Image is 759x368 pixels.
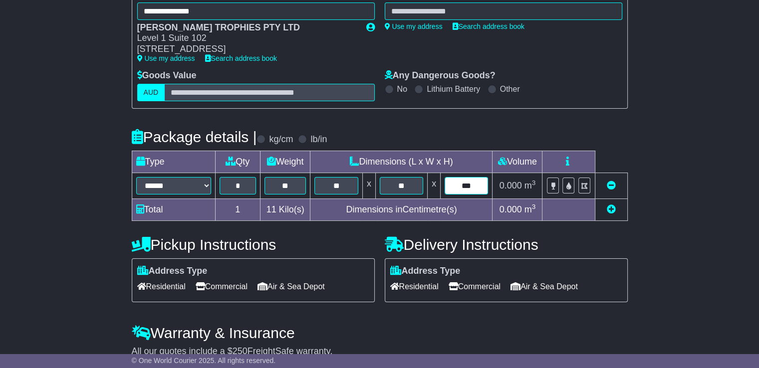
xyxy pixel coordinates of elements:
span: © One World Courier 2025. All rights reserved. [132,357,276,365]
span: Commercial [196,279,248,294]
label: Other [500,84,520,94]
a: Remove this item [607,181,616,190]
td: x [428,173,441,198]
span: Residential [137,279,186,294]
td: Weight [260,151,310,173]
label: Address Type [137,266,208,277]
div: All our quotes include a $ FreightSafe warranty. [132,346,628,357]
label: Lithium Battery [427,84,480,94]
a: Use my address [137,54,195,62]
a: Add new item [607,204,616,214]
div: [STREET_ADDRESS] [137,44,356,55]
span: m [524,181,536,190]
label: AUD [137,84,165,101]
label: Goods Value [137,70,197,81]
td: Type [132,151,215,173]
td: Dimensions (L x W x H) [310,151,493,173]
h4: Warranty & Insurance [132,325,628,341]
td: Total [132,198,215,220]
a: Search address book [205,54,277,62]
label: Address Type [390,266,461,277]
label: No [397,84,407,94]
span: 0.000 [500,204,522,214]
span: 250 [233,346,248,356]
a: Search address book [453,22,524,30]
h4: Package details | [132,129,257,145]
td: x [362,173,375,198]
h4: Pickup Instructions [132,236,375,253]
sup: 3 [532,179,536,186]
td: Qty [215,151,260,173]
label: lb/in [310,134,327,145]
div: [PERSON_NAME] TROPHIES PTY LTD [137,22,356,33]
span: Air & Sea Depot [510,279,578,294]
label: Any Dangerous Goods? [385,70,496,81]
span: Commercial [449,279,501,294]
a: Use my address [385,22,443,30]
td: 1 [215,198,260,220]
div: Level 1 Suite 102 [137,33,356,44]
h4: Delivery Instructions [385,236,628,253]
span: 11 [266,204,276,214]
span: m [524,204,536,214]
td: Dimensions in Centimetre(s) [310,198,493,220]
span: Air & Sea Depot [257,279,325,294]
sup: 3 [532,203,536,210]
span: 0.000 [500,181,522,190]
label: kg/cm [269,134,293,145]
td: Volume [493,151,542,173]
span: Residential [390,279,439,294]
td: Kilo(s) [260,198,310,220]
